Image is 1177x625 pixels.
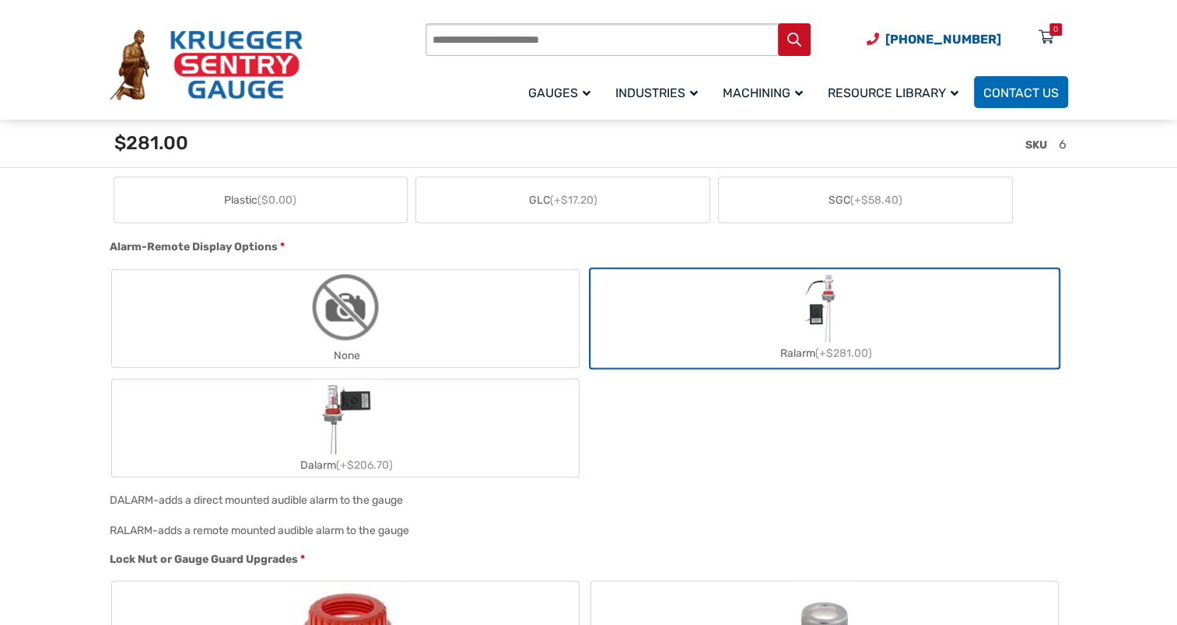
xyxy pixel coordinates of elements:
[591,342,1058,365] div: Ralarm
[828,86,958,100] span: Resource Library
[110,494,159,507] span: DALARM-
[828,192,902,208] span: SGC
[606,74,713,110] a: Industries
[974,76,1068,108] a: Contact Us
[112,270,579,367] label: None
[867,30,1001,49] a: Phone Number (920) 434-8860
[300,551,305,567] abbr: required
[336,459,393,472] span: (+$206.70)
[110,240,278,253] span: Alarm-Remote Display Options
[519,74,606,110] a: Gauges
[818,74,974,110] a: Resource Library
[1025,138,1047,152] span: SKU
[1059,137,1067,152] span: 6
[159,494,403,507] div: adds a direct mounted audible alarm to the gauge
[110,30,303,101] img: Krueger Sentry Gauge
[591,272,1058,365] label: Ralarm
[280,239,285,255] abbr: required
[850,194,902,207] span: (+$58.40)
[723,86,803,100] span: Machining
[224,192,296,208] span: Plastic
[110,553,298,566] span: Lock Nut or Gauge Guard Upgrades
[815,347,872,360] span: (+$281.00)
[112,454,579,477] div: Dalarm
[257,194,296,207] span: ($0.00)
[110,524,158,537] span: RALARM-
[713,74,818,110] a: Machining
[158,524,409,537] div: adds a remote mounted audible alarm to the gauge
[529,192,597,208] span: GLC
[983,86,1059,100] span: Contact Us
[1053,23,1058,36] div: 0
[112,379,579,477] label: Dalarm
[550,194,597,207] span: (+$17.20)
[112,344,579,367] div: None
[528,86,590,100] span: Gauges
[885,32,1001,47] span: [PHONE_NUMBER]
[615,86,698,100] span: Industries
